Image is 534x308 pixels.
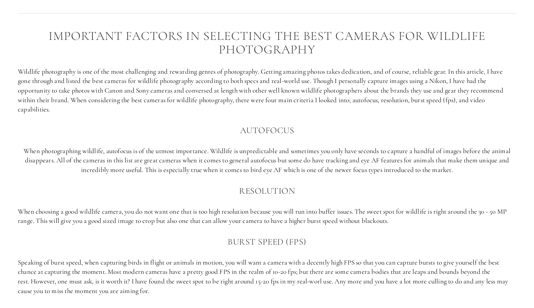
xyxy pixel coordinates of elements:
h3: Autofocus [18,123,516,137]
h3: Resolution [18,184,516,198]
p: Speaking of burst speed, when capturing birds in flight or animals in motion, you will want a cam... [18,258,516,296]
h2: Important factors in selecting the best cameras for Wildlife photography [18,29,516,57]
p: Wildlife photography is one of the most challenging and rewarding genres of photography. Getting ... [18,67,516,114]
h3: Burst Speed (FPS) [18,235,516,249]
p: When photographing wildlife, autofocus is of the utmost importance. Wildlife is unpredictable and... [18,146,516,175]
p: When choosing a good wildlife camera, you do not want one that is too high resolution because you... [18,207,516,226]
